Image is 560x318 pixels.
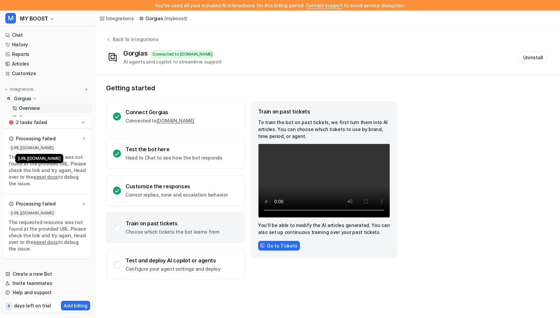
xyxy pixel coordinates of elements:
[33,239,58,245] a: eesel docs
[19,114,37,121] p: Sources
[126,220,219,227] div: Train on past tickets
[15,154,63,163] div: [URL][DOMAIN_NAME]
[84,87,89,92] img: menu_add.svg
[3,59,92,68] a: Articles
[258,222,390,236] p: You'll be able to modify the AI articles generated. You can also set up continuous training over ...
[126,266,221,272] p: Configure your agent settings and deploy
[111,36,158,43] div: Back to integrations
[9,154,86,187] div: The requested resource was not found at the provided URL. Please check the link and try again, He...
[123,58,222,65] div: AI agents and copilot to streamline support
[126,183,228,190] div: Customize the responses
[3,50,92,59] a: Reports
[258,108,390,115] div: Train on past tickets
[520,52,547,63] button: Uninstall
[139,15,187,22] a: Gorgias(myboost)
[150,50,215,58] div: Connected to [DOMAIN_NAME]
[157,118,194,123] a: [DOMAIN_NAME]
[4,87,9,92] img: expand menu
[3,86,35,93] button: Integrations
[10,113,92,122] a: Sources
[3,30,92,40] a: Chat
[16,119,47,126] p: 2 tasks failed
[3,288,92,297] a: Help and support
[123,49,150,57] div: Gorgias
[106,84,398,92] p: Getting started
[258,144,390,218] video: Your browser does not support the video tag.
[260,243,265,248] img: FrameIcon
[14,302,51,309] p: days left on trial
[126,229,219,235] p: Choose which tickets the bot learns from
[9,219,86,252] div: The requested resource was not found at the provided URL. Please check the link and try again, He...
[16,135,55,142] p: Processing failed
[3,279,92,288] a: Invite teammates
[126,146,222,153] div: Test the bot here
[9,145,56,151] span: [URL][DOMAIN_NAME]
[19,105,40,112] p: Overview
[16,201,55,207] p: Processing failed
[136,16,137,22] span: /
[99,15,134,22] a: Integrations
[126,117,194,124] p: Connected to
[10,87,33,92] p: Integrations
[126,192,228,198] p: Correct replies, tone and escalation behavior
[5,13,16,23] span: M
[20,14,48,23] span: MY BOOST
[145,15,163,22] p: Gorgias
[3,69,92,78] a: Customize
[3,269,92,279] a: Create a new Bot
[106,36,158,49] button: Back to integrations
[61,301,90,310] button: Add billing
[33,174,58,180] a: eesel docs
[126,155,222,161] p: Head to Chat to see how the bot responds
[7,303,10,309] p: 4
[9,210,56,216] span: [URL][DOMAIN_NAME]
[10,104,92,113] a: Overview
[126,257,221,264] div: Test and deploy AI copilot or agents
[64,302,87,309] p: Add billing
[7,97,11,101] img: Gorgias
[126,109,194,115] div: Connect Gorgias
[14,95,31,102] p: Gorgias
[3,40,92,49] a: History
[306,3,343,8] span: Contact support
[164,15,187,22] p: ( myboost )
[106,15,134,22] div: Integrations
[106,51,119,64] img: Gorgias icon
[258,241,300,250] button: Go to Tickets
[258,119,390,140] p: To train the bot on past tickets, we first turn them into AI articles. You can choose which ticke...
